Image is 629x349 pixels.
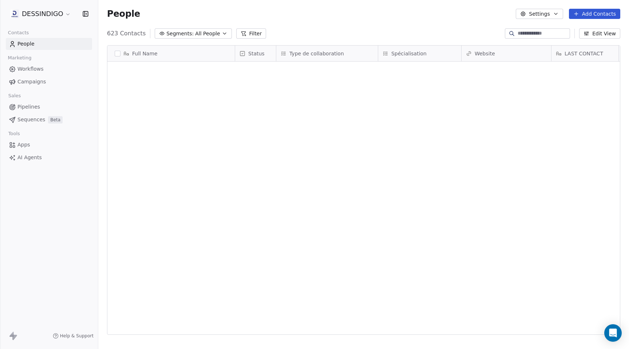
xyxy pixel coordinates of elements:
[289,50,344,57] span: Type de collaboration
[17,40,35,48] span: People
[6,114,92,126] a: SequencesBeta
[9,8,72,20] button: DESSINDIGO
[107,29,146,38] span: 623 Contacts
[604,324,622,342] div: Open Intercom Messenger
[17,154,42,161] span: AI Agents
[6,38,92,50] a: People
[17,65,44,73] span: Workflows
[391,50,427,57] span: Spécialisation
[276,46,378,61] div: Type de collaboration
[248,50,265,57] span: Status
[6,139,92,151] a: Apps
[10,9,19,18] img: DD.jpeg
[5,27,32,38] span: Contacts
[5,52,35,63] span: Marketing
[166,30,194,38] span: Segments:
[569,9,620,19] button: Add Contacts
[5,128,23,139] span: Tools
[462,46,551,61] div: Website
[17,78,46,86] span: Campaigns
[5,90,24,101] span: Sales
[6,76,92,88] a: Campaigns
[107,62,235,335] div: grid
[107,8,140,19] span: People
[378,46,461,61] div: Spécialisation
[551,46,618,61] div: LAST CONTACT
[107,46,235,61] div: Full Name
[195,30,220,38] span: All People
[17,116,45,123] span: Sequences
[22,9,63,19] span: DESSINDIGO
[48,116,63,123] span: Beta
[235,46,276,61] div: Status
[53,333,94,339] a: Help & Support
[236,28,266,39] button: Filter
[579,28,620,39] button: Edit View
[565,50,603,57] span: LAST CONTACT
[6,63,92,75] a: Workflows
[17,103,40,111] span: Pipelines
[6,101,92,113] a: Pipelines
[6,152,92,164] a: AI Agents
[132,50,158,57] span: Full Name
[17,141,30,149] span: Apps
[475,50,495,57] span: Website
[60,333,94,339] span: Help & Support
[516,9,563,19] button: Settings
